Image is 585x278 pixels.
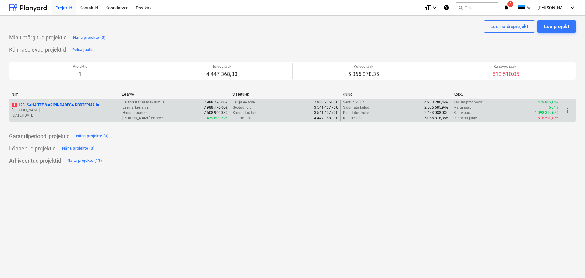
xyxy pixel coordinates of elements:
[537,5,568,10] span: [PERSON_NAME]
[538,100,558,105] p: 479 809,62€
[544,23,569,31] div: Loo projekt
[314,100,338,105] p: 7 988 776,00€
[66,156,104,166] button: Näita projekte (11)
[443,4,449,11] i: Abikeskus
[204,110,228,115] p: 7 508 966,38€
[9,145,56,152] p: Lõppenud projektid
[484,20,535,33] button: Loo näidisprojekt
[12,103,17,107] span: 1
[122,100,165,105] p: Eelarvestatud maksumus :
[12,103,117,118] div: 1128 -SAHA TEE 8 ÄRIPINDADEGA KORTERMAJA[PERSON_NAME][DATE]-[DATE]
[122,116,164,121] p: [PERSON_NAME]-eelarve :
[12,113,117,118] p: [DATE] - [DATE]
[491,70,519,78] p: -618 510,05
[343,92,448,96] div: Kulud
[537,20,576,33] button: Loo projekt
[72,33,107,42] button: Näita projekte (0)
[343,105,370,110] p: Sidumata kulud :
[12,103,99,108] p: 128 - SAHA TEE 8 ÄRIPINDADEGA KORTERMAJA
[343,100,366,105] p: Seotud kulud :
[314,116,338,121] p: 4 447 368,30€
[62,145,95,152] div: Näita projekte (0)
[453,92,559,96] div: Kokku
[9,157,61,164] p: Arhiveeritud projektid
[9,34,67,41] p: Minu märgitud projektid
[122,110,149,115] p: Hinnaprognoos :
[206,70,237,78] p: 4 447 368,30
[73,34,106,41] div: Näita projekte (0)
[232,92,338,96] div: Sissetulek
[555,249,585,278] iframe: Chat Widget
[122,105,149,110] p: Eesmärkeelarve :
[424,100,448,105] p: 4 933 280,44€
[564,107,571,114] span: more_vert
[314,110,338,115] p: 3 541 407,70€
[535,110,558,115] p: 1 098 319,67€
[456,2,498,13] button: Otsi
[204,105,228,110] p: 7 988 776,00€
[549,105,558,110] p: 6,01%
[453,110,471,115] p: Rahavoog :
[314,105,338,110] p: 3 541 407,70€
[525,4,533,11] i: keyboard_arrow_down
[206,64,237,69] p: Tulude jääk
[453,100,483,105] p: Kasumiprognoos :
[424,4,431,11] i: format_size
[233,116,253,121] p: Tulude jääk :
[204,100,228,105] p: 7 988 776,00€
[71,45,95,55] button: Peida jaotis
[537,116,558,121] p: -618 510,05€
[453,116,477,121] p: Rahavoo jääk :
[73,64,87,69] p: Projektid
[348,70,379,78] p: 5 065 878,35
[458,5,463,10] span: search
[233,110,258,115] p: Kinnitatud tulu :
[233,105,253,110] p: Seotud tulu :
[343,116,363,121] p: Kulude jääk :
[12,92,117,96] div: Nimi
[507,1,513,7] span: 8
[343,110,371,115] p: Kinnitatud kulud :
[424,110,448,115] p: 2 443 088,03€
[122,92,227,96] div: Eelarve
[491,23,528,31] div: Loo näidisprojekt
[207,116,228,121] p: 479 809,62€
[431,4,438,11] i: keyboard_arrow_down
[76,133,109,140] div: Näita projekte (0)
[491,64,519,69] p: Rahavoo jääk
[12,108,117,113] p: [PERSON_NAME]
[75,132,110,141] button: Näita projekte (0)
[67,157,102,164] div: Näita projekte (11)
[569,4,576,11] i: keyboard_arrow_down
[73,70,87,78] p: 1
[61,144,96,153] button: Näita projekte (0)
[453,105,471,110] p: Marginaal :
[72,46,94,53] div: Peida jaotis
[424,116,448,121] p: 5 065 878,35€
[9,46,66,53] p: Käimasolevad projektid
[233,100,256,105] p: Tellija eelarve :
[348,64,379,69] p: Kulude jääk
[424,105,448,110] p: 2 575 685,94€
[9,133,70,140] p: Garantiiperioodi projektid
[503,4,509,11] i: notifications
